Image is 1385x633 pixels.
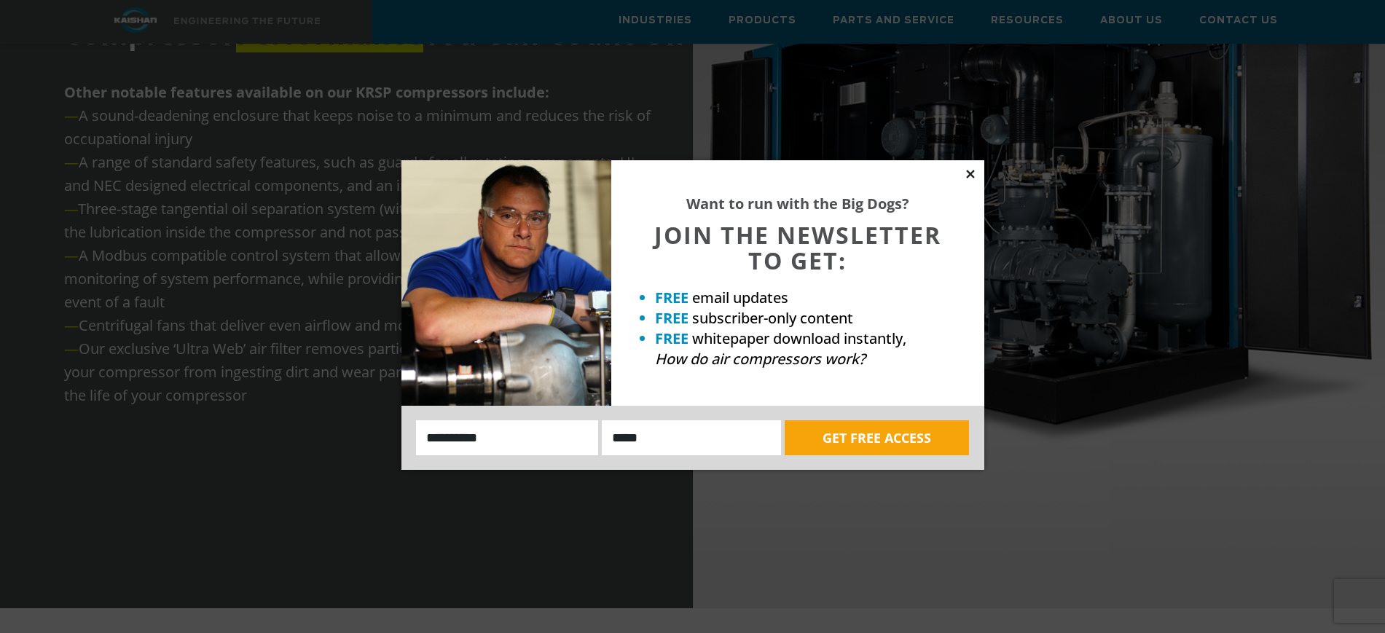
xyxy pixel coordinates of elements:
[686,194,909,213] strong: Want to run with the Big Dogs?
[785,420,969,455] button: GET FREE ACCESS
[692,288,788,307] span: email updates
[654,219,941,276] span: JOIN THE NEWSLETTER TO GET:
[655,288,688,307] strong: FREE
[692,329,906,348] span: whitepaper download instantly,
[602,420,781,455] input: Email
[692,308,853,328] span: subscriber-only content
[655,308,688,328] strong: FREE
[655,349,866,369] em: How do air compressors work?
[964,168,977,181] button: Close
[416,420,599,455] input: Name:
[655,329,688,348] strong: FREE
